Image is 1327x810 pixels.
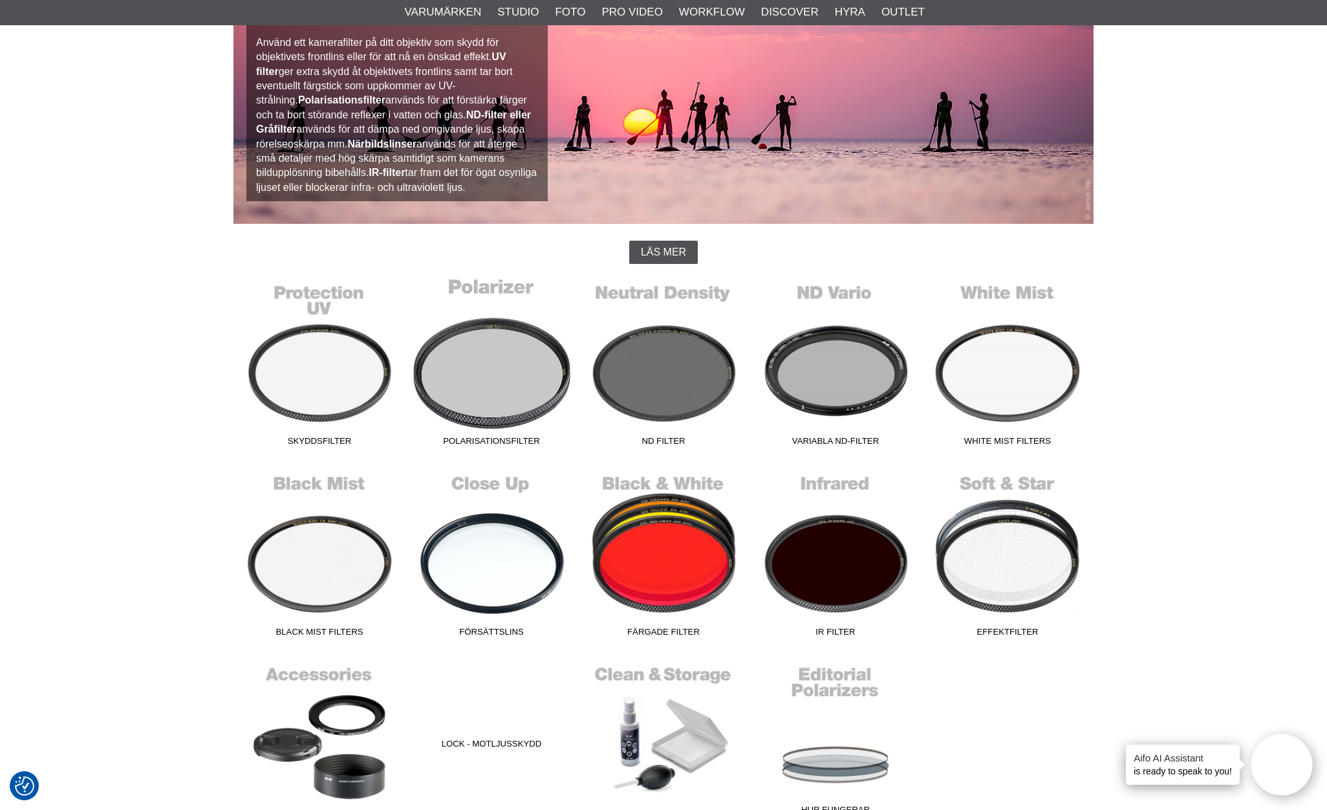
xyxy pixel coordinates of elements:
a: Polarisationsfilter [405,277,577,452]
a: Workflow [679,4,745,21]
a: Varumärken [405,4,482,21]
span: Försättslins [405,626,577,643]
span: Färgade Filter [577,626,750,643]
span: ND Filter [577,435,750,452]
span: Polarisationsfilter [405,435,577,452]
a: Försättslins [405,468,577,642]
strong: Närbildslinser [347,138,416,149]
strong: UV filter [256,51,506,76]
a: Variabla ND-Filter [750,277,922,452]
strong: Polarisationsfilter [298,94,385,105]
span: Lock - Motljusskydd [422,738,561,755]
a: White Mist Filters [922,277,1094,452]
a: Pro Video [601,4,662,21]
a: Black Mist Filters [233,468,405,642]
button: Samtyckesinställningar [15,774,34,798]
a: Effektfilter [922,468,1094,642]
a: Foto [555,4,585,21]
span: White Mist Filters [922,435,1094,452]
span: IR Filter [750,626,922,643]
a: Studio [497,4,539,21]
span: Skyddsfilter [233,435,405,452]
a: Discover [761,4,819,21]
a: Skyddsfilter [233,277,405,452]
span: Black Mist Filters [233,626,405,643]
a: IR Filter [750,468,922,642]
span: Effektfilter [922,626,1094,643]
span: Läs mer [641,246,686,258]
a: ND Filter [577,277,750,452]
a: Outlet [881,4,925,21]
h4: Aifo AI Assistant [1134,751,1232,765]
span: Variabla ND-Filter [750,435,922,452]
strong: IR-filter [369,167,405,178]
div: is ready to speak to you! [1126,745,1240,785]
a: Hyra [835,4,865,21]
a: Färgade Filter [577,468,750,642]
img: Revisit consent button [15,776,34,796]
